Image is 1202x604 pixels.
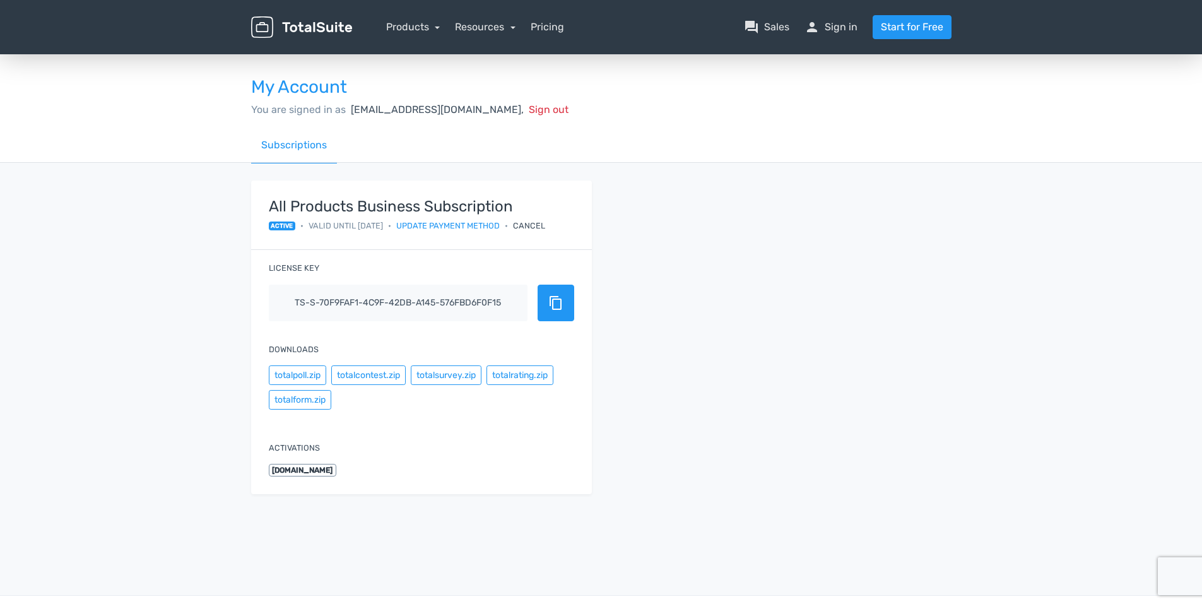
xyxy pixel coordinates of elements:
[529,104,569,115] span: Sign out
[396,220,500,232] a: Update payment method
[269,222,296,230] span: active
[531,20,564,35] a: Pricing
[538,285,574,321] button: content_copy
[804,20,857,35] a: personSign in
[744,20,759,35] span: question_answer
[251,16,352,38] img: TotalSuite for WordPress
[309,220,383,232] span: Valid until [DATE]
[873,15,952,39] a: Start for Free
[513,220,545,232] div: Cancel
[269,262,319,274] label: License key
[300,220,303,232] span: •
[744,20,789,35] a: question_answerSales
[269,198,546,215] strong: All Products Business Subscription
[269,442,320,454] label: Activations
[548,295,563,311] span: content_copy
[351,104,524,115] span: [EMAIL_ADDRESS][DOMAIN_NAME],
[411,365,481,385] button: totalsurvey.zip
[251,104,346,115] span: You are signed in as
[269,365,326,385] button: totalpoll.zip
[251,78,952,97] h3: My Account
[331,365,406,385] button: totalcontest.zip
[386,21,440,33] a: Products
[455,21,516,33] a: Resources
[505,220,508,232] span: •
[269,343,319,355] label: Downloads
[269,390,331,410] button: totalform.zip
[388,220,391,232] span: •
[486,365,553,385] button: totalrating.zip
[251,127,337,163] a: Subscriptions
[269,464,337,477] span: [DOMAIN_NAME]
[804,20,820,35] span: person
